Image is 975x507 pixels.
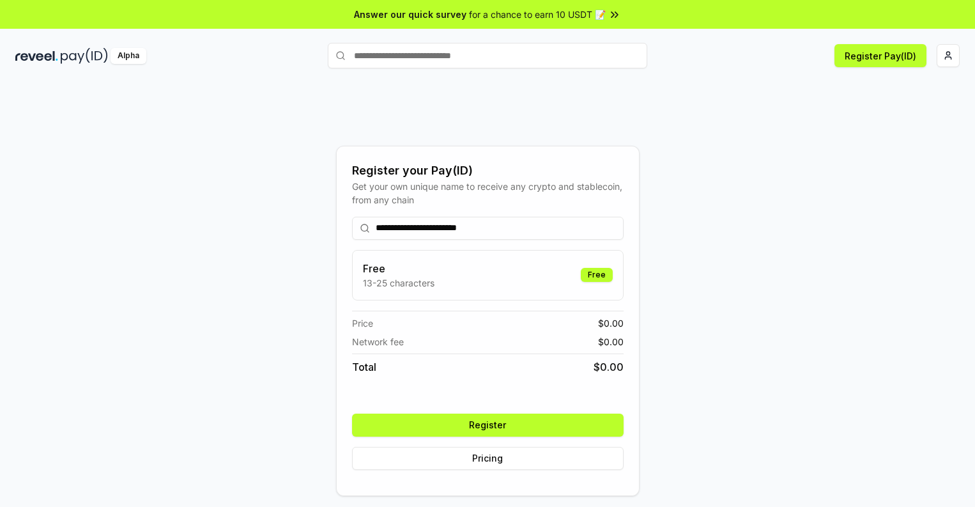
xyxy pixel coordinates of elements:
[581,268,613,282] div: Free
[111,48,146,64] div: Alpha
[15,48,58,64] img: reveel_dark
[61,48,108,64] img: pay_id
[352,180,624,207] div: Get your own unique name to receive any crypto and stablecoin, from any chain
[594,359,624,375] span: $ 0.00
[363,276,434,290] p: 13-25 characters
[598,335,624,348] span: $ 0.00
[469,8,606,21] span: for a chance to earn 10 USDT 📝
[354,8,466,21] span: Answer our quick survey
[352,316,373,330] span: Price
[352,447,624,470] button: Pricing
[352,335,404,348] span: Network fee
[352,162,624,180] div: Register your Pay(ID)
[352,414,624,437] button: Register
[834,44,926,67] button: Register Pay(ID)
[352,359,376,375] span: Total
[363,261,434,276] h3: Free
[598,316,624,330] span: $ 0.00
